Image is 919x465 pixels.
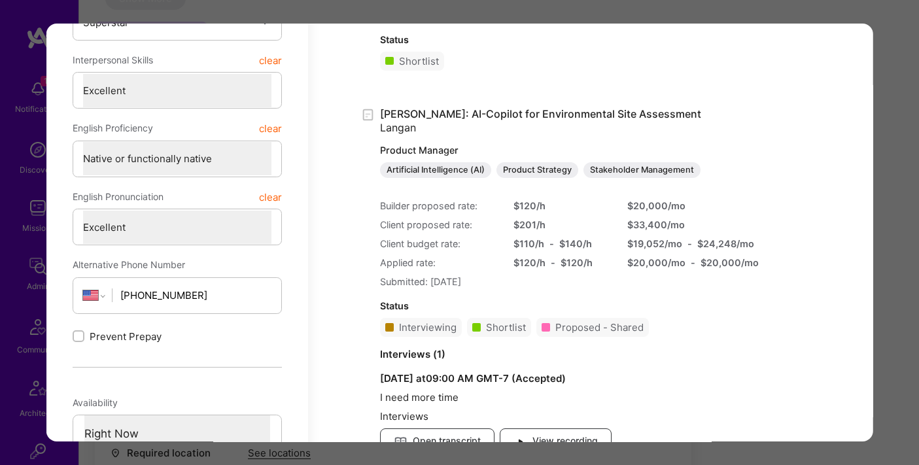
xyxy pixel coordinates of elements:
[513,218,612,232] div: $ 201 /h
[513,435,527,449] i: icon Play
[120,279,271,312] input: +1 (000) 000-0000
[380,299,725,313] div: Status
[46,24,873,442] div: modal
[583,162,701,178] div: Stakeholder Management
[380,121,416,134] span: Langan
[398,320,456,334] div: Interviewing
[380,348,445,360] strong: Interviews ( 1 )
[259,185,282,209] button: clear
[380,428,494,455] button: Open transcript
[380,275,725,288] div: Submitted: [DATE]
[398,54,438,68] div: Shortlist
[551,256,555,269] div: -
[380,390,725,404] p: I need more time
[513,434,598,449] span: View recording
[555,320,643,334] div: Proposed - Shared
[72,116,152,140] span: English Proficiency
[627,218,725,232] div: $ 33,400 /mo
[496,162,578,178] div: Product Strategy
[513,199,612,213] div: $ 120 /h
[627,256,685,269] div: $ 20,000 /mo
[687,237,692,250] div: -
[259,48,282,72] button: clear
[394,434,481,449] span: Open transcript
[500,428,612,455] button: View recording
[380,162,491,178] div: Artificial Intelligence (AI)
[627,237,682,250] div: $ 19,052 /mo
[259,116,282,140] button: clear
[380,237,498,250] div: Client budget rate:
[360,107,375,122] i: icon Application
[380,218,498,232] div: Client proposed rate:
[549,237,554,250] div: -
[380,372,566,385] strong: [DATE] at 09:00 AM GMT-7 ( Accepted )
[380,33,807,46] div: Status
[697,237,754,250] div: $ 24,248 /mo
[380,256,498,269] div: Applied rate:
[394,435,407,449] i: icon Article
[701,256,759,269] div: $ 20,000 /mo
[627,199,725,213] div: $ 20,000 /mo
[561,256,593,269] div: $ 120 /h
[380,409,725,423] p: Interviews
[513,237,544,250] div: $ 110 /h
[72,185,163,209] span: English Pronunciation
[513,256,546,269] div: $ 120 /h
[72,48,152,72] span: Interpersonal Skills
[72,391,281,415] div: Availability
[89,330,161,343] span: Prevent Prepay
[380,199,498,213] div: Builder proposed rate:
[691,256,695,269] div: -
[380,144,725,157] p: Product Manager
[559,237,592,250] div: $ 140 /h
[72,259,184,270] span: Alternative Phone Number
[380,107,725,179] a: [PERSON_NAME]: AI-Copilot for Environmental Site AssessmentLanganProduct ManagerArtificial Intell...
[360,107,380,122] div: Created
[485,320,525,334] div: Shortlist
